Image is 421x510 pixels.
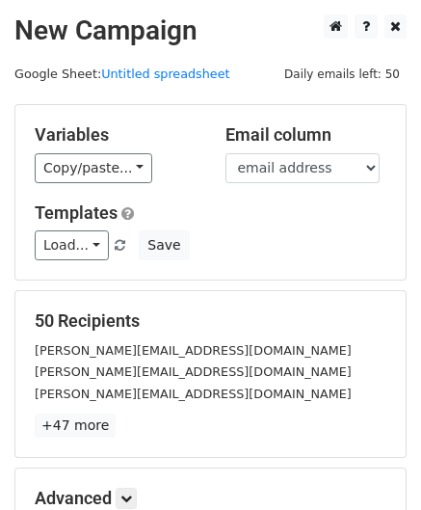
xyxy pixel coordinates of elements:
h2: New Campaign [14,14,407,47]
button: Save [139,230,189,260]
a: Daily emails left: 50 [277,67,407,81]
a: +47 more [35,414,116,438]
h5: Variables [35,124,197,146]
a: Templates [35,202,118,223]
h5: Advanced [35,488,386,509]
small: [PERSON_NAME][EMAIL_ADDRESS][DOMAIN_NAME] [35,343,352,358]
h5: 50 Recipients [35,310,386,332]
h5: Email column [225,124,387,146]
small: [PERSON_NAME][EMAIL_ADDRESS][DOMAIN_NAME] [35,364,352,379]
small: Google Sheet: [14,67,230,81]
small: [PERSON_NAME][EMAIL_ADDRESS][DOMAIN_NAME] [35,387,352,401]
a: Copy/paste... [35,153,152,183]
span: Daily emails left: 50 [277,64,407,85]
a: Untitled spreadsheet [101,67,229,81]
a: Load... [35,230,109,260]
